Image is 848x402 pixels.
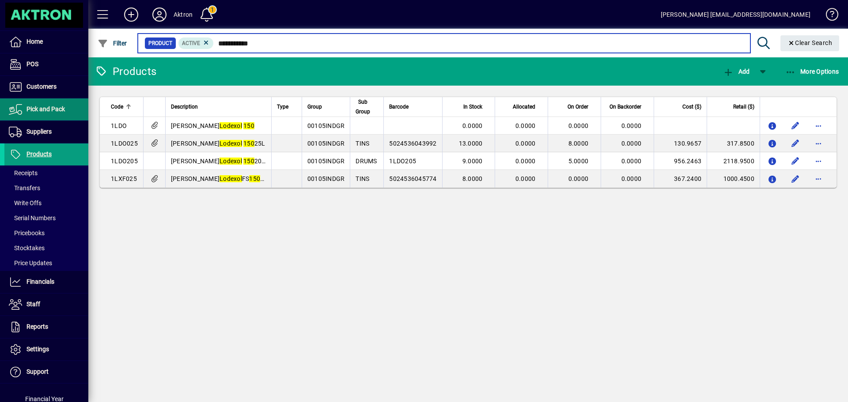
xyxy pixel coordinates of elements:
em: Lodexol [220,140,242,147]
a: Reports [4,316,88,338]
a: Price Updates [4,255,88,271]
a: Pricebooks [4,225,88,240]
a: POS [4,53,88,75]
button: Edit [788,119,803,133]
span: Pick and Pack [26,105,65,113]
span: 00105INDGR [307,175,345,182]
span: [PERSON_NAME] [171,122,254,129]
em: Lodexol [220,175,242,182]
span: 00105INDGR [307,140,345,147]
a: Home [4,31,88,53]
div: Barcode [389,102,436,112]
span: 1LDO205 [111,158,138,165]
div: Type [277,102,296,112]
div: On Order [553,102,596,112]
button: More Options [783,64,841,79]
em: Lodexol [220,158,242,165]
span: 00105INDGR [307,158,345,165]
span: Clear Search [787,39,833,46]
button: Filter [95,35,129,51]
span: Cost ($) [682,102,701,112]
span: 0.0000 [621,158,642,165]
span: 1LDO [111,122,127,129]
span: [PERSON_NAME] 25L [171,140,265,147]
em: 150 [243,122,254,129]
span: Code [111,102,123,112]
a: Suppliers [4,121,88,143]
span: 9.0000 [462,158,483,165]
a: Settings [4,338,88,361]
button: More options [811,119,825,133]
td: 1000.4500 [707,170,760,188]
div: Group [307,102,345,112]
em: 150 [249,175,260,182]
span: Add [723,68,750,75]
span: Home [26,38,43,45]
span: 0.0000 [621,140,642,147]
button: Add [117,7,145,23]
mat-chip: Activation Status: Active [178,38,214,49]
span: 1LDO025 [111,140,138,147]
span: 5024536043992 [389,140,436,147]
span: Type [277,102,288,112]
span: Price Updates [9,259,52,267]
span: Stocktakes [9,244,45,252]
a: Transfers [4,180,88,195]
span: Support [26,368,49,375]
span: Staff [26,301,40,308]
span: TINS [356,140,369,147]
em: 150 [243,158,254,165]
span: 0.0000 [515,122,536,129]
span: 8.0000 [568,140,589,147]
td: 2118.9500 [707,152,760,170]
span: 1LDO205 [389,158,416,165]
button: Edit [788,154,803,168]
a: Receipts [4,165,88,180]
span: Write Offs [9,199,42,207]
span: On Backorder [609,102,641,112]
div: Description [171,102,266,112]
span: Barcode [389,102,409,112]
td: 367.2400 [654,170,707,188]
span: 13.0000 [459,140,483,147]
div: [PERSON_NAME] [EMAIL_ADDRESS][DOMAIN_NAME] [661,8,810,22]
a: Serial Numbers [4,210,88,225]
span: Group [307,102,322,112]
div: Sub Group [356,97,378,116]
span: 0.0000 [462,122,483,129]
span: 8.0000 [462,175,483,182]
span: 1LXF025 [111,175,137,182]
span: 5024536045774 [389,175,436,182]
button: Clear [780,35,840,51]
span: Pricebooks [9,229,45,237]
span: Customers [26,83,57,90]
span: 0.0000 [515,175,536,182]
span: Financials [26,278,54,285]
div: Code [111,102,138,112]
div: On Backorder [606,102,649,112]
span: More Options [785,68,839,75]
button: More options [811,172,825,186]
span: Description [171,102,198,112]
span: 0.0000 [621,122,642,129]
span: Product [148,39,172,48]
span: TINS [356,175,369,182]
span: Transfers [9,184,40,192]
a: Staff [4,293,88,316]
span: [PERSON_NAME] FS 25L [171,175,271,182]
span: On Order [568,102,588,112]
div: Allocated [500,102,543,112]
td: 317.8500 [707,135,760,152]
span: POS [26,60,38,68]
span: Settings [26,346,49,353]
a: Stocktakes [4,240,88,255]
span: In Stock [463,102,482,112]
span: Sub Group [356,97,370,116]
span: Receipts [9,169,38,177]
span: Reports [26,323,48,330]
button: Edit [788,136,803,150]
button: Add [721,64,752,79]
span: Active [182,40,200,46]
span: Suppliers [26,128,52,135]
span: Filter [98,40,127,47]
